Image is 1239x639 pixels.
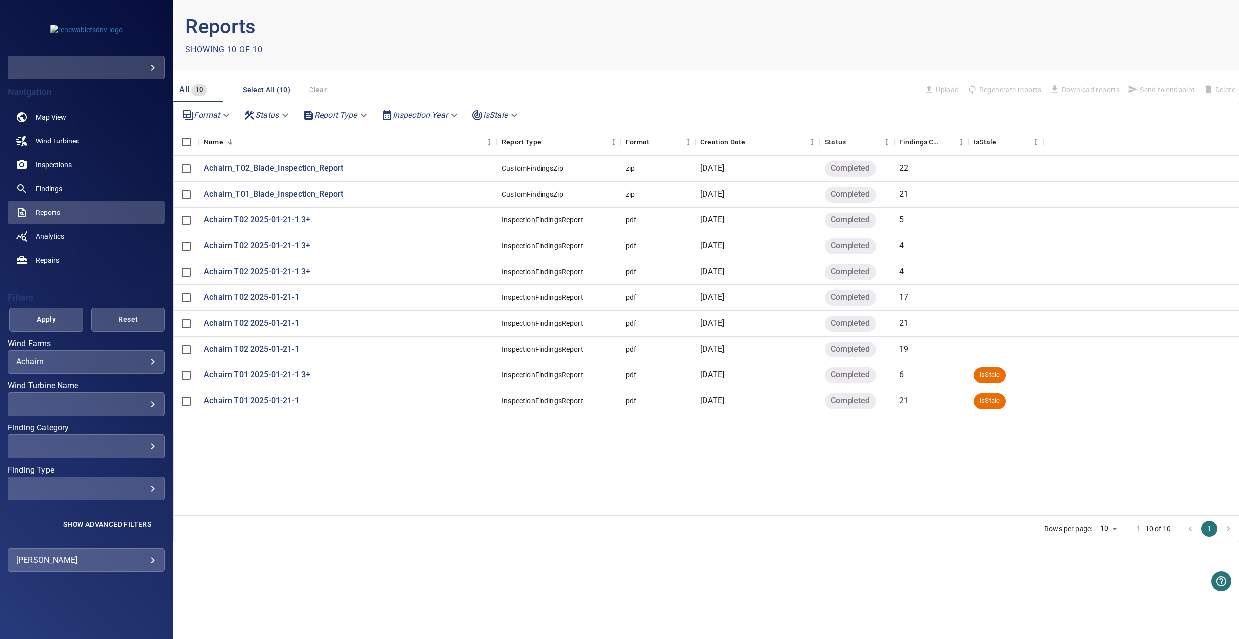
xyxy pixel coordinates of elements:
a: Achairn T02 2025-01-21-1 3+ [204,214,310,226]
p: [DATE] [700,395,724,407]
button: Menu [681,135,696,149]
span: Completed [825,318,876,329]
p: 21 [899,189,908,200]
p: [DATE] [700,266,724,278]
span: Completed [825,163,876,174]
p: 4 [899,266,904,278]
div: Report Type [497,128,621,156]
em: Status [255,110,279,120]
span: Completed [825,189,876,200]
div: InspectionFindingsReport [502,241,583,251]
div: InspectionFindingsReport [502,396,583,406]
div: Findings Count [894,128,969,156]
div: Creation Date [700,128,745,156]
span: Completed [825,266,876,278]
div: Finding Type [8,477,165,500]
button: Apply [9,308,83,332]
div: CustomFindingsZip [502,163,563,173]
div: [PERSON_NAME] [16,552,156,568]
span: Completed [825,344,876,355]
div: pdf [626,370,636,380]
p: [DATE] [700,189,724,200]
button: Menu [482,135,497,149]
span: Completed [825,395,876,407]
span: Wind Turbines [36,136,79,146]
span: Analytics [36,231,64,241]
label: Finding Type [8,466,165,474]
p: Achairn T01 2025-01-21-1 3+ [204,369,310,381]
button: Select All (10) [239,81,294,99]
em: Inspection Year [393,110,448,120]
button: Sort [223,135,237,149]
a: reports active [8,201,165,224]
a: windturbines noActive [8,129,165,153]
span: Completed [825,214,876,226]
p: 21 [899,318,908,329]
div: IsStale [969,128,1043,156]
p: Showing 10 of 10 [185,44,263,56]
a: map noActive [8,105,165,129]
div: zip [626,189,635,199]
div: 10 [1096,521,1120,536]
button: Reset [91,308,165,332]
p: 21 [899,395,908,407]
div: zip [626,163,635,173]
div: pdf [626,215,636,225]
a: Achairn T02 2025-01-21-1 [204,344,299,355]
em: Report Type [314,110,357,120]
p: 5 [899,214,904,226]
button: Sort [541,135,555,149]
p: 22 [899,163,908,174]
div: InspectionFindingsReport [502,370,583,380]
h4: Filters [8,293,165,303]
p: Reports [185,12,706,42]
button: Sort [940,135,954,149]
p: Achairn T02 2025-01-21-1 [204,318,299,329]
div: Report Type [502,128,541,156]
div: Status [820,128,894,156]
button: Sort [996,135,1010,149]
span: Inspections [36,160,72,170]
p: [DATE] [700,292,724,303]
img: renewablefsdnv-logo [50,25,123,35]
span: Completed [825,240,876,252]
div: pdf [626,292,636,302]
span: isStale [974,396,1006,406]
div: Achairn [16,357,156,366]
nav: pagination navigation [1181,521,1238,537]
a: Achairn T01 2025-01-21-1 [204,395,299,407]
span: Reports [36,208,60,217]
button: page 1 [1201,521,1217,537]
div: pdf [626,241,636,251]
a: Achairn T02 2025-01-21-1 3+ [204,240,310,252]
p: [DATE] [700,214,724,226]
div: pdf [626,267,636,277]
a: Achairn T02 2025-01-21-1 3+ [204,266,310,278]
div: pdf [626,396,636,406]
div: Name [204,128,223,156]
em: isStale [483,110,508,120]
div: Format [626,128,649,156]
span: Repairs [36,255,59,265]
p: 17 [899,292,908,303]
span: Show Advanced Filters [63,520,151,528]
div: Finding Category [8,434,165,458]
div: Format [621,128,696,156]
p: Achairn_T01_Blade_Inspection_Report [204,189,343,200]
div: Creation Date [696,128,820,156]
button: Menu [805,135,820,149]
p: [DATE] [700,369,724,381]
div: InspectionFindingsReport [502,344,583,354]
button: Sort [846,135,859,149]
span: 10 [191,84,207,96]
div: Status [239,106,295,124]
label: Wind Farms [8,340,165,348]
div: pdf [626,318,636,328]
a: Achairn_T02_Blade_Inspection_Report [204,163,343,174]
